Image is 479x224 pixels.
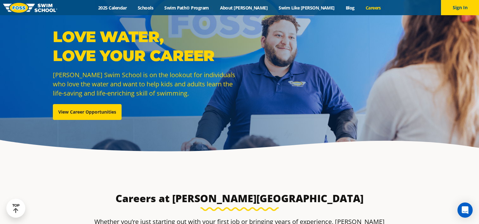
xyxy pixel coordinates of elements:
a: Blog [340,5,360,11]
a: View Career Opportunities [53,104,122,120]
a: Schools [132,5,159,11]
img: FOSS Swim School Logo [3,3,57,13]
div: TOP [12,203,20,213]
p: Love Water, Love Your Career [53,27,236,65]
a: 2025 Calendar [93,5,132,11]
a: About [PERSON_NAME] [214,5,273,11]
a: Careers [360,5,386,11]
h3: Careers at [PERSON_NAME][GEOGRAPHIC_DATA] [90,192,389,205]
a: Swim Path® Program [159,5,214,11]
div: Open Intercom Messenger [457,202,473,218]
a: Swim Like [PERSON_NAME] [273,5,340,11]
span: [PERSON_NAME] Swim School is on the lookout for individuals who love the water and want to help k... [53,71,235,97]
